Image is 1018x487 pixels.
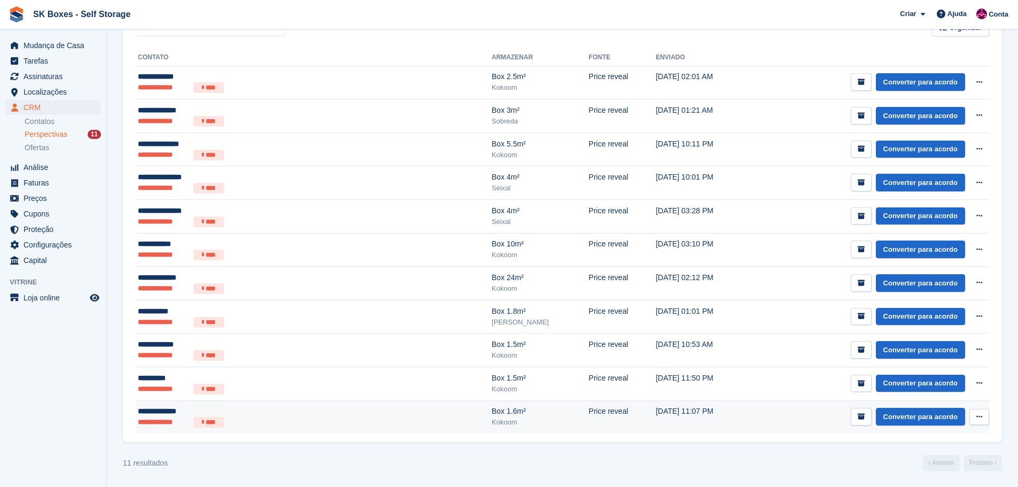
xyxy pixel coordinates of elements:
span: Perspectivas [25,129,67,140]
div: Kokoom [492,283,589,294]
div: Kokoom [492,82,589,93]
div: Seixal [492,217,589,227]
td: Price reveal [589,334,656,367]
span: Análise [24,160,88,175]
a: Perspectivas 11 [25,129,101,140]
span: Loja online [24,290,88,305]
span: Localizações [24,84,88,99]
div: Kokoom [492,350,589,361]
div: Box 2.5m² [492,71,589,82]
a: menu [5,69,101,84]
a: Converter para acordo [876,73,965,91]
td: Price reveal [589,66,656,99]
a: menu [5,53,101,68]
span: Cupons [24,206,88,221]
span: Mudança de Casa [24,38,88,53]
div: Box 4m² [492,172,589,183]
td: [DATE] 01:01 PM [656,300,753,334]
td: [DATE] 01:21 AM [656,99,753,133]
div: Seixal [492,183,589,194]
th: Armazenar [492,49,589,66]
a: Converter para acordo [876,408,965,426]
td: [DATE] 02:12 PM [656,267,753,300]
div: Box 5.5m² [492,138,589,150]
a: Contatos [25,117,101,127]
div: [PERSON_NAME] [492,317,589,328]
td: [DATE] 11:07 PM [656,400,753,434]
td: [DATE] 10:01 PM [656,166,753,200]
th: Enviado [656,49,753,66]
td: Price reveal [589,367,656,401]
div: Box 10m² [492,238,589,250]
a: menu [5,100,101,115]
span: Ofertas [25,143,49,153]
td: Price reveal [589,400,656,434]
div: Kokoom [492,150,589,160]
td: [DATE] 11:50 PM [656,367,753,401]
td: Price reveal [589,300,656,334]
td: [DATE] 02:01 AM [656,66,753,99]
a: Converter para acordo [876,308,965,326]
td: [DATE] 10:11 PM [656,133,753,166]
div: Kokoom [492,250,589,260]
a: menu [5,253,101,268]
a: menu [5,206,101,221]
a: menu [5,191,101,206]
td: Price reveal [589,133,656,166]
a: Converter para acordo [876,107,965,125]
span: Tarefas [24,53,88,68]
div: Box 1.8m² [492,306,589,317]
span: Preços [24,191,88,206]
a: menu [5,222,101,237]
span: Faturas [24,175,88,190]
td: Price reveal [589,267,656,300]
div: Box 1.5m² [492,373,589,384]
a: Ofertas [25,142,101,153]
span: Criar [900,9,916,19]
td: [DATE] 03:28 PM [656,200,753,234]
div: Box 1.6m² [492,406,589,417]
span: Assinaturas [24,69,88,84]
img: stora-icon-8386f47178a22dfd0bd8f6a31ec36ba5ce8667c1dd55bd0f319d3a0aa187defe.svg [9,6,25,22]
a: menu [5,290,101,305]
div: 11 [88,130,101,139]
a: Converter para acordo [876,274,965,292]
span: Ajuda [947,9,967,19]
div: 11 resultados [123,458,168,469]
a: Converter para acordo [876,241,965,258]
a: Anterior [923,455,960,471]
span: Configurações [24,237,88,252]
a: Converter para acordo [876,207,965,225]
div: Box 3m² [492,105,589,116]
td: [DATE] 03:10 PM [656,233,753,267]
div: Sobreda [492,116,589,127]
th: Fonte [589,49,656,66]
a: menu [5,160,101,175]
td: Price reveal [589,233,656,267]
img: Joana Alegria [976,9,987,19]
span: Conta [989,9,1008,20]
a: Converter para acordo [876,174,965,191]
a: Converter para acordo [876,141,965,158]
div: Box 24m² [492,272,589,283]
a: menu [5,38,101,53]
a: menu [5,237,101,252]
span: Capital [24,253,88,268]
span: Proteção [24,222,88,237]
a: Loja de pré-visualização [88,291,101,304]
a: SK Boxes - Self Storage [29,5,135,23]
td: Price reveal [589,200,656,234]
div: Kokoom [492,384,589,395]
a: Converter para acordo [876,341,965,359]
a: Converter para acordo [876,375,965,392]
a: Próximo [964,455,1002,471]
a: menu [5,84,101,99]
div: Kokoom [492,417,589,428]
a: menu [5,175,101,190]
th: Contato [136,49,492,66]
td: [DATE] 10:53 AM [656,334,753,367]
td: Price reveal [589,166,656,200]
td: Price reveal [589,99,656,133]
div: Box 4m² [492,205,589,217]
div: Box 1.5m² [492,339,589,350]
